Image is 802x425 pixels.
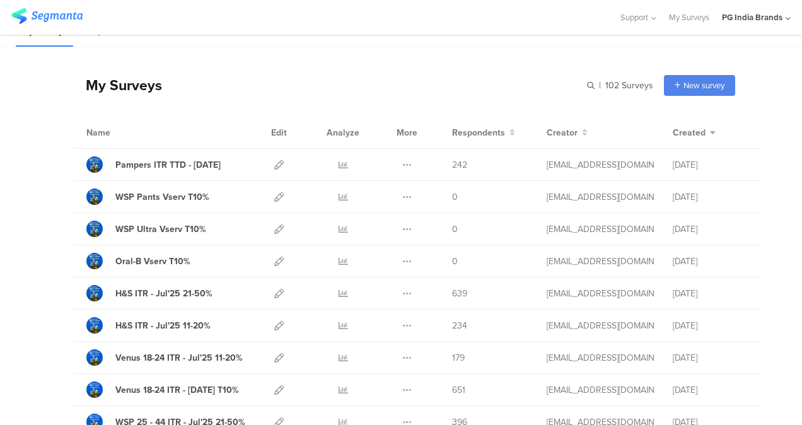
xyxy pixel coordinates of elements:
a: Pampers ITR TTD - [DATE] [86,156,221,173]
div: WSP Pants Vserv T10% [115,190,209,204]
div: [DATE] [673,383,748,397]
div: kar.s.1@pg.com [547,319,654,332]
div: [DATE] [673,287,748,300]
a: Venus 18-24 ITR - [DATE] T10% [86,381,239,398]
span: Created [673,126,706,139]
div: Venus 18-24 ITR - Jul'25 11-20% [115,351,243,364]
a: H&S ITR - Jul'25 21-50% [86,285,212,301]
span: Support [620,11,648,23]
span: 639 [452,287,467,300]
div: Oral-B Vserv T10% [115,255,190,268]
span: 242 [452,158,467,172]
a: Venus 18-24 ITR - Jul'25 11-20% [86,349,243,366]
div: [DATE] [673,319,748,332]
a: Oral-B Vserv T10% [86,253,190,269]
a: WSP Ultra Vserv T10% [86,221,206,237]
div: kar.s.1@pg.com [547,158,654,172]
span: 179 [452,351,465,364]
div: [DATE] [673,255,748,268]
img: segmanta logo [11,8,83,24]
div: kar.s.1@pg.com [547,255,654,268]
a: H&S ITR - Jul'25 11-20% [86,317,211,334]
div: PG India Brands [722,11,782,23]
div: More [393,117,421,148]
span: 234 [452,319,467,332]
span: New survey [683,79,724,91]
div: Analyze [324,117,362,148]
div: [DATE] [673,351,748,364]
div: Edit [265,117,293,148]
div: H&S ITR - Jul'25 21-50% [115,287,212,300]
div: [DATE] [673,223,748,236]
div: kar.s.1@pg.com [547,287,654,300]
span: | [597,79,603,92]
span: 651 [452,383,465,397]
div: kar.s.1@pg.com [547,190,654,204]
div: Venus 18-24 ITR - Jul'25 T10% [115,383,239,397]
div: kar.s.1@pg.com [547,351,654,364]
button: Created [673,126,716,139]
span: 0 [452,223,458,236]
span: 0 [452,255,458,268]
a: WSP Pants Vserv T10% [86,189,209,205]
div: Pampers ITR TTD - Aug'25 [115,158,221,172]
span: Respondents [452,126,505,139]
div: [DATE] [673,158,748,172]
div: H&S ITR - Jul'25 11-20% [115,319,211,332]
div: WSP Ultra Vserv T10% [115,223,206,236]
div: [DATE] [673,190,748,204]
div: kar.s.1@pg.com [547,383,654,397]
div: kar.s.1@pg.com [547,223,654,236]
span: 0 [452,190,458,204]
span: 102 Surveys [605,79,653,92]
div: My Surveys [73,74,162,96]
div: Name [86,126,162,139]
button: Respondents [452,126,515,139]
span: Creator [547,126,578,139]
button: Creator [547,126,588,139]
